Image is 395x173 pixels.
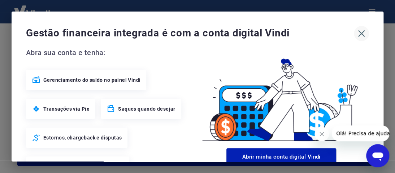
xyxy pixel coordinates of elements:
span: Saques quando desejar [118,105,175,112]
span: Gerenciamento do saldo no painel Vindi [43,76,140,84]
span: Estornos, chargeback e disputas [43,134,122,141]
iframe: Mensagem da empresa [332,125,389,141]
iframe: Fechar mensagem [314,127,329,141]
button: Abrir minha conta digital Vindi [226,148,336,165]
span: Transações via Pix [43,105,89,112]
img: Good Billing [194,47,369,145]
span: Gestão financeira integrada é com a conta digital Vindi [26,26,354,40]
span: Olá! Precisa de ajuda? [4,5,61,11]
span: Abra sua conta e tenha: [26,47,194,58]
iframe: Botão para abrir a janela de mensagens [366,144,389,167]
